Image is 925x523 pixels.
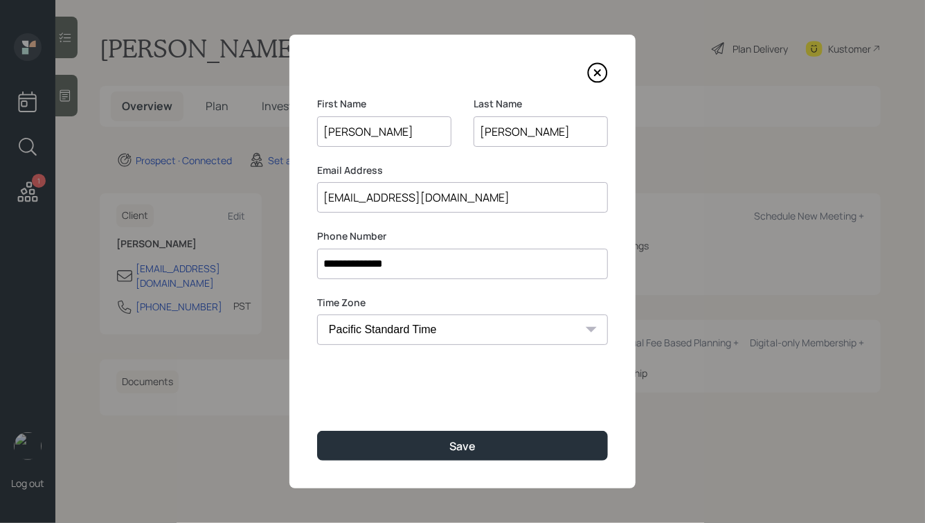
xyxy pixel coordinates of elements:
[317,296,608,310] label: Time Zone
[317,431,608,461] button: Save
[474,97,608,111] label: Last Name
[317,229,608,243] label: Phone Number
[317,97,451,111] label: First Name
[449,438,476,454] div: Save
[317,163,608,177] label: Email Address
